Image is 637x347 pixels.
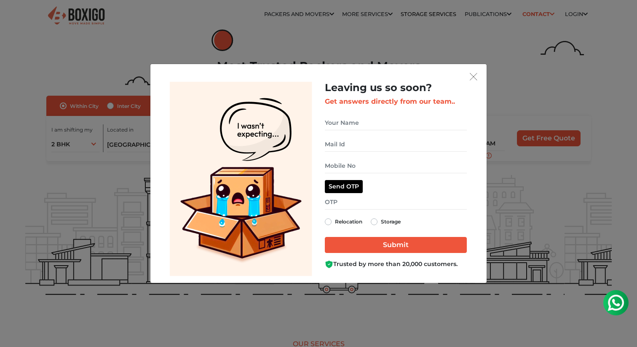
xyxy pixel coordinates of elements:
img: Boxigo Customer Shield [325,260,333,269]
input: Submit [325,237,467,253]
input: Mail Id [325,137,467,152]
input: Your Name [325,116,467,130]
h2: Leaving us so soon? [325,82,467,94]
label: Storage [381,217,401,227]
input: Mobile No [325,159,467,173]
button: Send OTP [325,180,363,193]
div: Trusted by more than 20,000 customers. [325,260,467,269]
h3: Get answers directly from our team.. [325,97,467,105]
img: Lead Welcome Image [170,82,312,276]
input: OTP [325,195,467,210]
img: exit [470,73,477,81]
img: whatsapp-icon.svg [8,8,25,25]
label: Relocation [335,217,362,227]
